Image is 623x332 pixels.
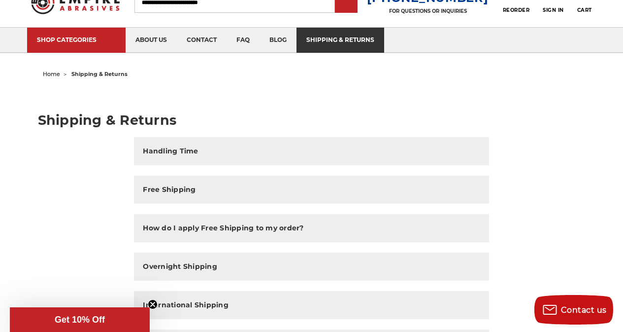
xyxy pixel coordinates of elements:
a: blog [260,28,296,53]
h2: International Shipping [143,300,229,310]
span: Reorder [503,7,530,13]
h2: Overnight Shipping [143,261,217,272]
a: faq [227,28,260,53]
a: contact [177,28,227,53]
button: Overnight Shipping [134,253,489,281]
button: How do I apply Free Shipping to my order? [134,214,489,242]
div: Get 10% OffClose teaser [10,307,150,332]
button: Close teaser [148,299,158,309]
div: SHOP CATEGORIES [37,36,116,43]
h2: Handling Time [143,146,198,156]
button: Free Shipping [134,176,489,204]
p: FOR QUESTIONS OR INQUIRIES [367,8,488,14]
button: Handling Time [134,137,489,165]
button: Contact us [534,295,613,325]
span: shipping & returns [71,71,128,77]
span: Sign In [543,7,564,13]
h1: Shipping & Returns [38,113,586,127]
h2: How do I apply Free Shipping to my order? [143,223,303,233]
button: International Shipping [134,291,489,319]
a: about us [126,28,177,53]
h2: Free Shipping [143,184,196,195]
span: Contact us [561,305,607,315]
a: home [43,71,60,77]
span: Cart [577,7,592,13]
a: shipping & returns [296,28,384,53]
span: Get 10% Off [55,315,105,325]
